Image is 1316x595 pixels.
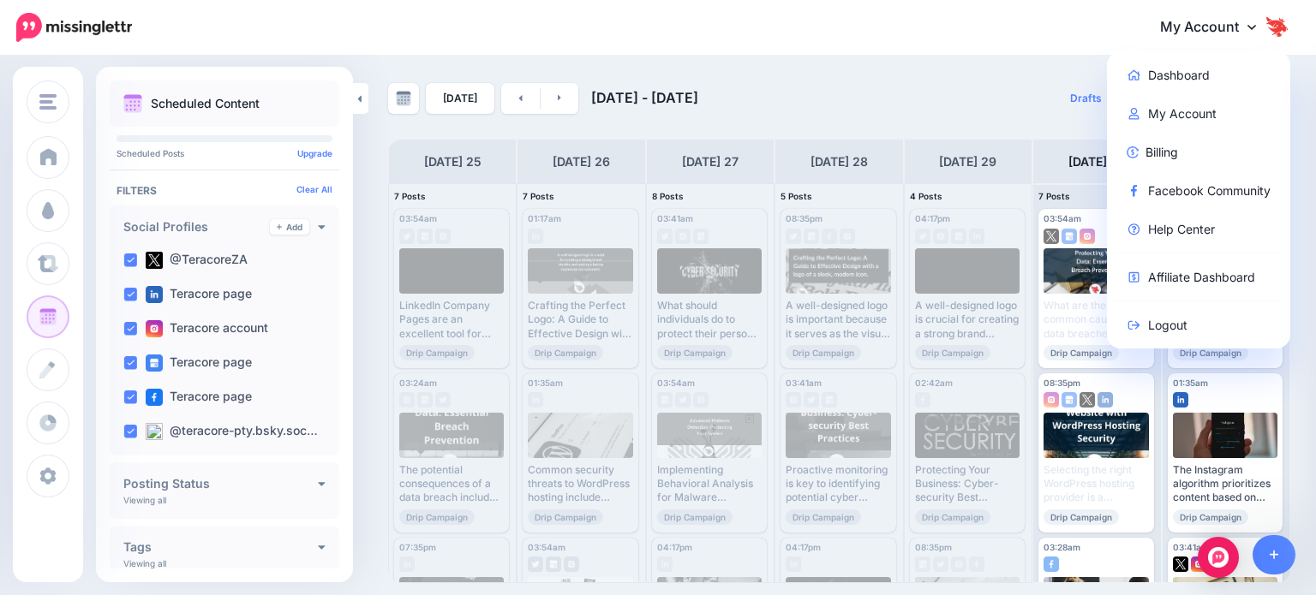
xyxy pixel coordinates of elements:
[146,252,163,269] img: twitter-square.png
[546,556,561,572] img: google_business-grey-square.png
[1062,229,1077,244] img: google_business-square.png
[693,392,709,408] img: instagram-grey-square.png
[804,392,819,408] img: twitter-grey-square.png
[1173,542,1209,552] span: 03:41am
[915,392,930,408] img: facebook-grey-square.png
[786,509,861,525] span: Drip Campaign
[146,252,248,269] label: @TeracoreZA
[1114,58,1284,92] a: Dashboard
[657,392,673,408] img: google_business-grey-square.png
[682,152,739,172] h4: [DATE] 27
[657,556,673,572] img: linkedin-grey-square.png
[528,299,632,341] div: Crafting the Perfect Logo: A Guide to Effective Design with a logo of a sleek, modern icon. ▸ [UR...
[1060,83,1140,114] a: Drafts4
[1044,556,1059,572] img: facebook-square.png
[1098,392,1113,408] img: linkedin-square.png
[1173,345,1248,360] span: Drip Campaign
[1114,135,1284,169] a: Billing
[1044,392,1059,408] img: instagram-square.png
[146,389,163,406] img: facebook-square.png
[657,378,695,388] span: 03:54am
[1127,146,1139,158] img: revenue-blue.png
[146,389,252,406] label: Teracore page
[915,556,930,572] img: google_business-grey-square.png
[933,229,948,244] img: instagram-grey-square.png
[657,509,733,525] span: Drip Campaign
[1080,392,1095,408] img: twitter-square.png
[811,152,868,172] h4: [DATE] 28
[399,542,436,552] span: 07:35pm
[951,229,966,244] img: google_business-grey-square.png
[804,229,819,244] img: google_business-grey-square.png
[146,320,163,337] img: instagram-square.png
[123,94,142,113] img: calendar.png
[1044,229,1059,244] img: twitter-square.png
[786,345,861,360] span: Drip Campaign
[399,229,415,244] img: twitter-grey-square.png
[117,149,332,158] p: Scheduled Posts
[1114,308,1284,342] a: Logout
[1038,191,1070,201] span: 7 Posts
[553,152,610,172] h4: [DATE] 26
[146,354,163,372] img: google_business-square.png
[424,152,482,172] h4: [DATE] 25
[528,463,632,505] div: Common security threats to WordPress hosting include hacking attempts, malware infections, DDoS a...
[1114,97,1284,130] a: My Account
[1044,345,1119,360] span: Drip Campaign
[786,392,801,408] img: instagram-grey-square.png
[151,98,260,110] p: Scheduled Content
[915,299,1020,341] div: A well-designed logo is crucial for creating a strong brand identity and making a lasting impress...
[786,299,890,341] div: A well-designed logo is important because it serves as the visual representation of a brand. Read...
[1173,509,1248,525] span: Drip Campaign
[16,13,132,42] img: Missinglettr
[523,191,554,201] span: 7 Posts
[528,542,565,552] span: 03:54am
[1107,51,1291,348] div: My Account
[297,148,332,158] a: Upgrade
[969,556,984,572] img: facebook-grey-square.png
[786,213,822,223] span: 08:35pm
[123,478,318,490] h4: Posting Status
[915,463,1020,505] div: Protecting Your Business: Cyber-security Best Practices: [URL] #WebsiteSecurity #Malware #OnlineS...
[1044,378,1080,388] span: 08:35pm
[123,558,166,568] p: Viewing all
[657,463,762,505] div: Implementing Behavioral Analysis for Malware Detection Read more 👉 [URL] #AdvancedMalware #EverEv...
[657,229,673,244] img: twitter-grey-square.png
[528,213,561,223] span: 01:17am
[528,345,603,360] span: Drip Campaign
[693,229,709,244] img: google_business-grey-square.png
[657,542,692,552] span: 04:17pm
[781,191,812,201] span: 5 Posts
[417,229,433,244] img: google_business-grey-square.png
[417,392,433,408] img: google_business-grey-square.png
[1044,213,1081,223] span: 03:54am
[435,229,451,244] img: instagram-grey-square.png
[951,556,966,572] img: instagram-grey-square.png
[822,392,837,408] img: google_business-grey-square.png
[528,556,543,572] img: twitter-grey-square.png
[786,542,821,552] span: 04:17pm
[426,83,494,114] a: [DATE]
[394,191,426,201] span: 7 Posts
[939,152,996,172] h4: [DATE] 29
[296,184,332,194] a: Clear All
[399,463,504,505] div: The potential consequences of a data breach include financial losses, damage to reputation, legal...
[675,392,691,408] img: twitter-grey-square.png
[915,542,952,552] span: 08:35pm
[915,345,990,360] span: Drip Campaign
[657,213,693,223] span: 03:41am
[399,213,437,223] span: 03:54am
[146,354,252,372] label: Teracore page
[123,541,318,553] h4: Tags
[786,463,890,505] div: Proactive monitoring is key to identifying potential cyber threats before they escalate into sign...
[1173,463,1277,505] div: The Instagram algorithm prioritizes content based on user engagement, relevance, and relationship...
[915,213,950,223] span: 04:17pm
[1173,378,1208,388] span: 01:35am
[786,378,822,388] span: 03:41am
[1173,556,1188,572] img: twitter-square.png
[840,229,855,244] img: instagram-grey-square.png
[123,221,270,233] h4: Social Profiles
[822,229,837,244] img: facebook-grey-square.png
[657,345,733,360] span: Drip Campaign
[910,191,942,201] span: 4 Posts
